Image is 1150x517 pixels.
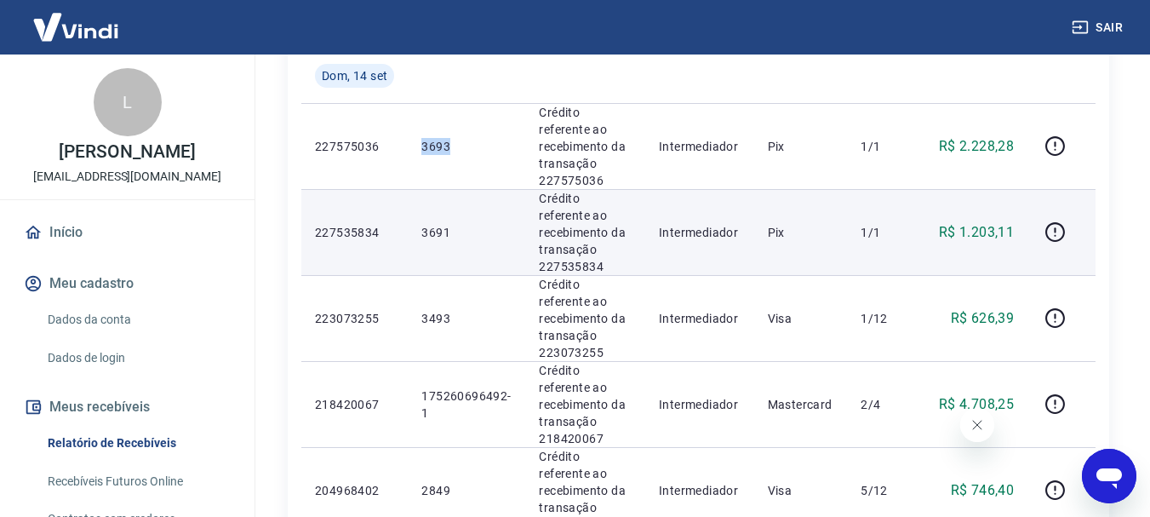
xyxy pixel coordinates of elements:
[421,388,512,422] p: 175260696492-1
[10,12,143,26] span: Olá! Precisa de ajuda?
[768,482,834,499] p: Visa
[1082,449,1136,503] iframe: Botão para abrir a janela de mensagens
[421,224,512,241] p: 3691
[659,310,741,327] p: Intermediador
[861,310,911,327] p: 1/12
[960,408,994,442] iframe: Fechar mensagem
[315,310,394,327] p: 223073255
[768,138,834,155] p: Pix
[315,396,394,413] p: 218420067
[768,310,834,327] p: Visa
[861,224,911,241] p: 1/1
[315,482,394,499] p: 204968402
[20,388,234,426] button: Meus recebíveis
[41,302,234,337] a: Dados da conta
[861,482,911,499] p: 5/12
[539,190,632,275] p: Crédito referente ao recebimento da transação 227535834
[421,482,512,499] p: 2849
[539,104,632,189] p: Crédito referente ao recebimento da transação 227575036
[315,224,394,241] p: 227535834
[951,480,1015,501] p: R$ 746,40
[539,362,632,447] p: Crédito referente ao recebimento da transação 218420067
[768,224,834,241] p: Pix
[659,138,741,155] p: Intermediador
[20,214,234,251] a: Início
[315,138,394,155] p: 227575036
[94,68,162,136] div: L
[539,276,632,361] p: Crédito referente ao recebimento da transação 223073255
[939,136,1014,157] p: R$ 2.228,28
[951,308,1015,329] p: R$ 626,39
[20,1,131,53] img: Vindi
[939,394,1014,415] p: R$ 4.708,25
[939,222,1014,243] p: R$ 1.203,11
[59,143,195,161] p: [PERSON_NAME]
[33,168,221,186] p: [EMAIL_ADDRESS][DOMAIN_NAME]
[1068,12,1130,43] button: Sair
[659,224,741,241] p: Intermediador
[768,396,834,413] p: Mastercard
[41,426,234,461] a: Relatório de Recebíveis
[322,67,387,84] span: Dom, 14 set
[41,341,234,376] a: Dados de login
[861,396,911,413] p: 2/4
[41,464,234,499] a: Recebíveis Futuros Online
[861,138,911,155] p: 1/1
[421,310,512,327] p: 3493
[659,482,741,499] p: Intermediador
[421,138,512,155] p: 3693
[659,396,741,413] p: Intermediador
[20,265,234,302] button: Meu cadastro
